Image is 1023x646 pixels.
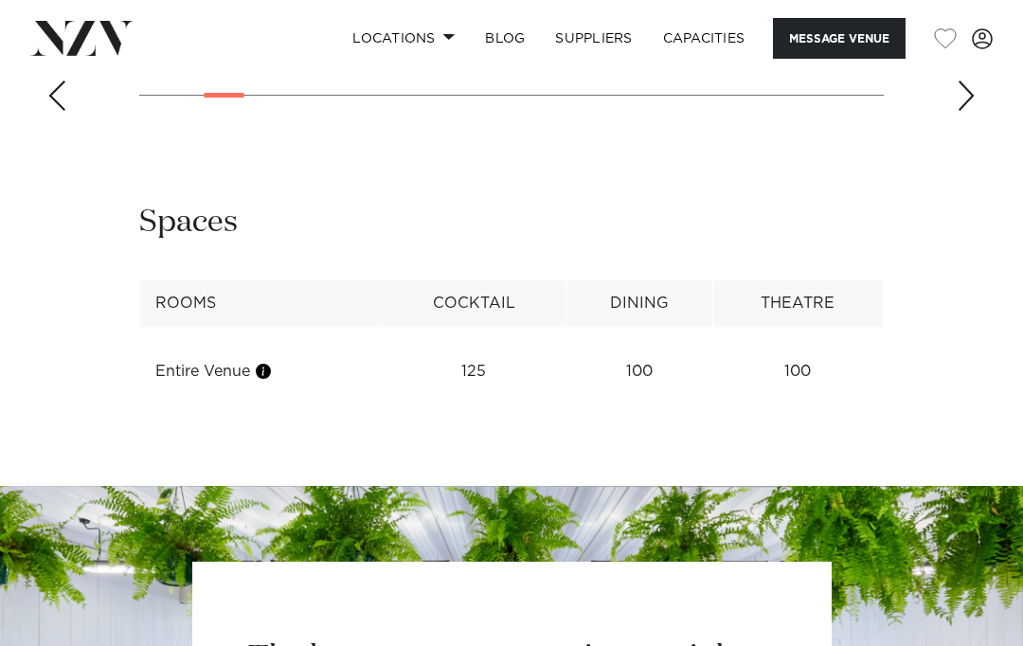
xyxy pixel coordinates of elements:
[140,349,382,395] td: Entire Venue
[30,21,134,55] img: nzv-logo.png
[382,280,566,327] th: Cocktail
[337,18,470,59] a: Locations
[566,349,712,395] td: 100
[566,280,712,327] th: Dining
[382,349,566,395] td: 125
[470,18,540,59] a: BLOG
[712,280,883,327] th: Theatre
[712,349,883,395] td: 100
[540,18,647,59] a: SUPPLIERS
[648,18,761,59] a: Capacities
[140,280,382,327] th: Rooms
[773,18,906,59] button: Message Venue
[139,202,238,242] h2: Spaces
